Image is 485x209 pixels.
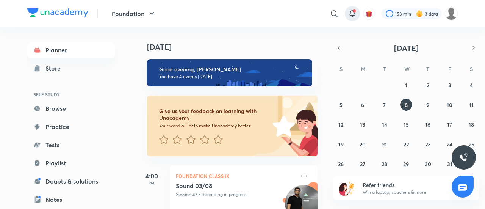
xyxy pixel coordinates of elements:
abbr: October 27, 2025 [360,160,365,168]
abbr: October 3, 2025 [448,82,451,89]
abbr: October 26, 2025 [338,160,344,168]
abbr: October 22, 2025 [404,141,409,148]
img: streak [416,10,423,17]
abbr: Tuesday [383,65,386,72]
abbr: October 29, 2025 [403,160,409,168]
abbr: October 16, 2025 [425,121,430,128]
img: ttu [459,153,468,162]
img: avatar [366,10,372,17]
h6: SELF STUDY [27,88,115,101]
abbr: October 14, 2025 [382,121,387,128]
abbr: October 6, 2025 [361,101,364,108]
a: Doubts & solutions [27,174,115,189]
h5: Sound 03/08 [176,182,270,190]
button: October 29, 2025 [400,158,412,170]
button: October 7, 2025 [379,99,391,111]
abbr: October 8, 2025 [405,101,408,108]
a: Tests [27,137,115,152]
abbr: October 11, 2025 [469,101,474,108]
span: [DATE] [394,43,419,53]
abbr: October 10, 2025 [447,101,452,108]
button: October 9, 2025 [422,99,434,111]
h6: Good evening, [PERSON_NAME] [159,66,305,73]
button: October 4, 2025 [465,79,477,91]
button: October 5, 2025 [335,99,347,111]
button: October 22, 2025 [400,138,412,150]
button: October 17, 2025 [444,118,456,130]
abbr: October 20, 2025 [360,141,366,148]
button: October 21, 2025 [379,138,391,150]
abbr: Friday [448,65,451,72]
button: October 2, 2025 [422,79,434,91]
button: October 27, 2025 [357,158,369,170]
button: October 20, 2025 [357,138,369,150]
p: PM [136,181,167,185]
button: October 23, 2025 [422,138,434,150]
a: Practice [27,119,115,134]
button: October 16, 2025 [422,118,434,130]
img: Company Logo [27,8,88,17]
abbr: October 1, 2025 [405,82,407,89]
abbr: October 19, 2025 [338,141,344,148]
button: October 10, 2025 [444,99,456,111]
abbr: October 17, 2025 [447,121,452,128]
button: October 15, 2025 [400,118,412,130]
button: October 25, 2025 [465,138,477,150]
abbr: October 4, 2025 [470,82,473,89]
button: avatar [363,8,375,20]
button: October 3, 2025 [444,79,456,91]
abbr: October 25, 2025 [469,141,474,148]
abbr: October 5, 2025 [339,101,343,108]
a: Playlist [27,156,115,171]
button: October 31, 2025 [444,158,456,170]
h6: Give us your feedback on learning with Unacademy [159,108,270,121]
button: October 18, 2025 [465,118,477,130]
a: Planner [27,42,115,58]
button: October 13, 2025 [357,118,369,130]
img: referral [339,181,355,196]
abbr: October 15, 2025 [404,121,409,128]
p: Your word will help make Unacademy better [159,123,270,129]
button: October 19, 2025 [335,138,347,150]
button: October 1, 2025 [400,79,412,91]
abbr: Wednesday [404,65,410,72]
abbr: October 18, 2025 [469,121,474,128]
img: evening [147,59,312,86]
button: October 8, 2025 [400,99,412,111]
div: Store [45,64,65,73]
abbr: October 2, 2025 [427,82,429,89]
button: Foundation [107,6,161,21]
abbr: Monday [361,65,365,72]
button: October 14, 2025 [379,118,391,130]
a: Notes [27,192,115,207]
p: Session 47 • Recording in progress [176,191,295,198]
button: October 6, 2025 [357,99,369,111]
abbr: October 24, 2025 [447,141,452,148]
abbr: October 30, 2025 [425,160,431,168]
p: You have 4 events [DATE] [159,74,305,80]
button: October 11, 2025 [465,99,477,111]
abbr: Thursday [426,65,429,72]
a: Store [27,61,115,76]
p: Win a laptop, vouchers & more [363,189,456,196]
abbr: October 31, 2025 [447,160,452,168]
abbr: October 28, 2025 [382,160,387,168]
abbr: October 13, 2025 [360,121,365,128]
button: October 12, 2025 [335,118,347,130]
h5: 4:00 [136,171,167,181]
button: October 30, 2025 [422,158,434,170]
abbr: October 23, 2025 [425,141,431,148]
a: Browse [27,101,115,116]
p: Foundation Class IX [176,171,295,181]
img: feedback_image [247,96,318,156]
abbr: October 9, 2025 [426,101,429,108]
abbr: October 12, 2025 [338,121,343,128]
button: October 24, 2025 [444,138,456,150]
abbr: Saturday [470,65,473,72]
abbr: October 7, 2025 [383,101,386,108]
abbr: Sunday [339,65,343,72]
a: Company Logo [27,8,88,19]
button: [DATE] [344,42,468,53]
img: Rounak Sharma [445,7,458,20]
button: October 28, 2025 [379,158,391,170]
